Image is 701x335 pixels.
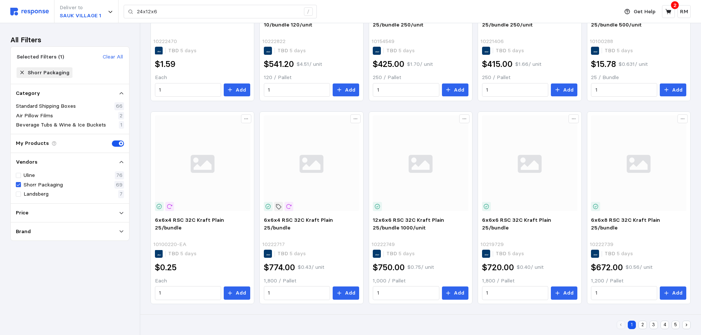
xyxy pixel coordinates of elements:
p: Uline [24,171,35,179]
p: 10100220-EA [153,240,187,249]
img: svg%3e [10,8,49,15]
img: svg%3e [591,115,686,211]
span: 5 days [179,250,197,257]
p: Price [16,209,28,217]
h2: $1.59 [155,58,176,70]
button: 1 [628,321,636,329]
input: Qty [268,286,326,300]
p: My Products [16,139,49,147]
p: Add [345,86,355,94]
p: Add [236,289,246,297]
input: Qty [159,286,217,300]
p: SAUK VILLAGE 1 [60,12,101,20]
h2: $774.00 [264,262,295,273]
p: Shorr Packaging [24,181,63,189]
button: Add [551,286,577,300]
p: 66 [116,102,123,110]
p: $0.40 / unit [517,263,544,271]
button: Clear All [102,53,123,61]
p: Add [563,289,574,297]
div: Shorr Packaging [28,69,70,76]
p: Clear All [103,53,123,61]
button: Add [442,286,468,300]
button: Add [333,83,359,97]
button: Add [224,286,250,300]
p: Add [345,289,355,297]
p: TBD [496,250,524,258]
p: 1,200 / Pallet [591,277,686,285]
input: Qty [486,286,544,300]
input: Qty [486,83,544,97]
p: $0.43 / unit [298,263,324,271]
span: 16x12x12 RSC 32C Kraft Plain 25/bundle 250/unit [373,13,449,28]
p: 250 / Pallet [482,74,577,82]
p: $0.631 / unit [619,60,648,68]
h2: $0.25 [155,262,177,273]
button: Add [442,83,468,97]
p: TBD [168,47,197,55]
img: svg%3e [482,115,577,211]
p: Get Help [634,8,655,16]
p: TBD [386,250,415,258]
span: 5 days [506,250,524,257]
p: 76 [116,171,123,179]
p: 1,000 / Pallet [373,277,468,285]
p: $1.66 / unit [515,60,541,68]
span: 12x12x6 J89 RSC 32C Kraft Plain 25/bundle 500/unit [591,13,676,28]
p: 1,800 / Pallet [482,277,577,285]
p: Each [155,277,250,285]
p: Landsberg [24,190,49,198]
p: TBD [277,250,306,258]
h2: $720.00 [482,262,514,273]
span: 6x6x4 RSC 32C Kraft Plain 25/bundle [264,217,333,231]
p: 120 / Pallet [264,74,359,82]
span: 24x24x20 RSC 32C Kraft Plain 10/bundle 120/unit [264,13,343,28]
p: $0.75 / unit [407,263,434,271]
button: 3 [649,321,658,329]
p: Add [454,86,464,94]
img: svg%3e [373,115,468,211]
input: Qty [595,83,653,97]
p: Beverage Tubs & Wine & Ice Buckets [16,121,106,129]
span: 6x6x6 RSC 32C Kraft Plain 25/bundle [482,217,551,231]
span: 5 days [288,47,306,54]
span: 18x12x10 RSC 32C Kraft Plain 25/bundle 250/unit [482,13,558,28]
p: $4.51 / unit [297,60,322,68]
img: svg%3e [264,115,359,211]
p: Standard Shipping Boxes [16,102,76,110]
button: Add [551,83,577,97]
input: Qty [377,83,435,97]
p: Category [16,89,40,97]
p: Brand [16,228,31,236]
span: 5 days [615,250,633,257]
input: Qty [595,286,653,300]
button: 4 [661,321,669,329]
span: 5 days [397,47,415,54]
p: Add [672,86,683,94]
p: 10222717 [262,240,285,249]
p: 10222749 [372,240,395,249]
p: Add [454,289,464,297]
p: 7 [120,190,123,198]
button: RM [677,5,691,18]
p: 2 [673,1,677,9]
p: 2 [120,112,123,120]
p: 10154549 [372,38,394,46]
p: Each [155,74,250,82]
h2: $15.78 [591,58,616,70]
p: $1.70 / unit [407,60,433,68]
p: 10222470 [153,38,177,46]
p: 10100288 [590,38,613,46]
input: Qty [159,83,217,97]
h2: $425.00 [373,58,404,70]
span: 12x6x6 RSC 32C Kraft Plain 25/bundle 1000/unit [373,217,444,231]
p: 10221406 [481,38,504,46]
p: Add [672,289,683,297]
span: 5 days [615,47,633,54]
button: Add [333,286,359,300]
p: TBD [277,47,306,55]
h3: All Filters [10,35,41,45]
p: Vendors [16,158,38,166]
p: RM [680,8,688,16]
p: $0.56 / unit [626,263,652,271]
